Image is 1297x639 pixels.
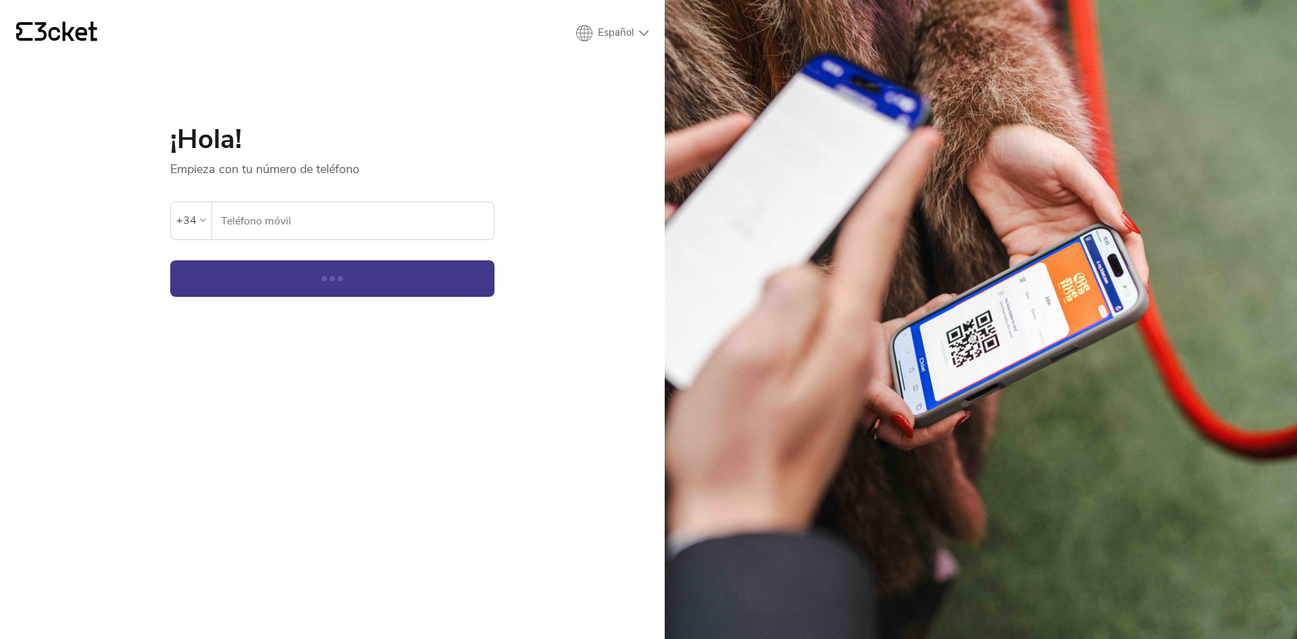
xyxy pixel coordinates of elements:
label: Teléfono móvil [212,202,494,240]
g: {' '} [16,22,32,41]
button: Continuar [170,260,494,297]
h1: ¡Hola! [170,126,494,153]
p: Empieza con tu número de teléfono [170,153,494,177]
div: +34 [176,210,197,231]
input: Teléfono móvil [220,202,494,239]
a: {' '} [16,22,97,45]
